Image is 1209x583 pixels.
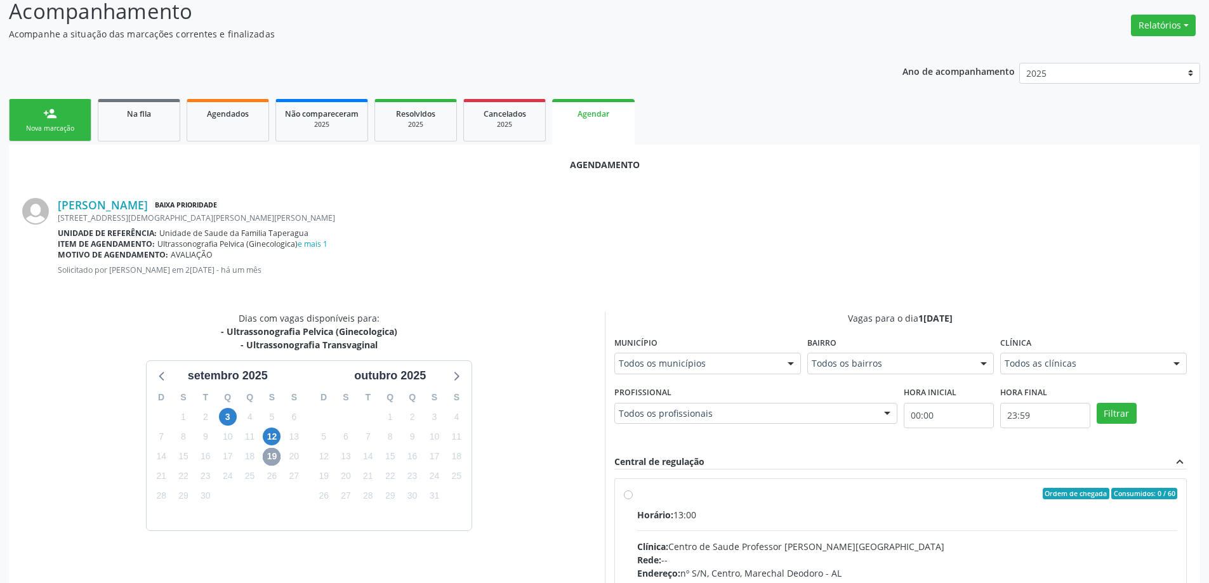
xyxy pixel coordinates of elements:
[197,487,215,505] span: terça-feira, 30 de setembro de 2025
[335,388,357,407] div: S
[263,428,281,445] span: sexta-feira, 12 de setembro de 2025
[404,487,421,505] span: quinta-feira, 30 de outubro de 2025
[379,388,401,407] div: Q
[1173,455,1187,469] i: expand_less
[337,487,355,505] span: segunda-feira, 27 de outubro de 2025
[637,540,668,553] span: Clínica:
[285,448,303,466] span: sábado, 20 de setembro de 2025
[637,567,680,579] span: Endereço:
[637,567,1178,580] div: nº S/N, Centro, Marechal Deodoro - AL
[1000,403,1090,428] input: Selecione o horário
[384,120,447,129] div: 2025
[152,468,170,485] span: domingo, 21 de setembro de 2025
[183,367,273,384] div: setembro 2025
[1005,357,1161,370] span: Todos as clínicas
[447,408,465,426] span: sábado, 4 de outubro de 2025
[337,428,355,445] span: segunda-feira, 6 de outubro de 2025
[241,448,259,466] span: quinta-feira, 18 de setembro de 2025
[359,468,377,485] span: terça-feira, 21 de outubro de 2025
[315,448,333,466] span: domingo, 12 de outubro de 2025
[194,388,216,407] div: T
[315,487,333,505] span: domingo, 26 de outubro de 2025
[1000,334,1031,353] label: Clínica
[904,403,994,428] input: Selecione o horário
[1097,403,1137,424] button: Filtrar
[127,108,151,119] span: Na fila
[918,312,953,324] span: 1[DATE]
[263,468,281,485] span: sexta-feira, 26 de setembro de 2025
[349,367,431,384] div: outubro 2025
[425,468,443,485] span: sexta-feira, 24 de outubro de 2025
[1000,383,1047,403] label: Hora final
[425,487,443,505] span: sexta-feira, 31 de outubro de 2025
[285,120,359,129] div: 2025
[1131,15,1196,36] button: Relatórios
[425,448,443,466] span: sexta-feira, 17 de outubro de 2025
[221,325,397,338] div: - Ultrassonografia Pelvica (Ginecologica)
[58,213,1187,223] div: [STREET_ADDRESS][DEMOGRAPHIC_DATA][PERSON_NAME][PERSON_NAME]
[357,388,379,407] div: T
[285,108,359,119] span: Não compareceram
[159,228,308,239] span: Unidade de Saude da Familia Taperagua
[152,428,170,445] span: domingo, 7 de setembro de 2025
[58,265,1187,275] p: Solicitado por [PERSON_NAME] em 2[DATE] - há um mês
[614,334,657,353] label: Município
[381,408,399,426] span: quarta-feira, 1 de outubro de 2025
[175,468,192,485] span: segunda-feira, 22 de setembro de 2025
[359,448,377,466] span: terça-feira, 14 de outubro de 2025
[9,27,843,41] p: Acompanhe a situação das marcações correntes e finalizadas
[263,448,281,466] span: sexta-feira, 19 de setembro de 2025
[578,108,609,119] span: Agendar
[396,108,435,119] span: Resolvidos
[219,448,237,466] span: quarta-feira, 17 de setembro de 2025
[1043,488,1109,499] span: Ordem de chegada
[171,249,213,260] span: AVALIAÇÃO
[401,388,423,407] div: Q
[473,120,536,129] div: 2025
[313,388,335,407] div: D
[337,448,355,466] span: segunda-feira, 13 de outubro de 2025
[152,448,170,466] span: domingo, 14 de setembro de 2025
[404,408,421,426] span: quinta-feira, 2 de outubro de 2025
[58,249,168,260] b: Motivo de agendamento:
[152,199,220,212] span: Baixa Prioridade
[173,388,195,407] div: S
[447,428,465,445] span: sábado, 11 de outubro de 2025
[381,487,399,505] span: quarta-feira, 29 de outubro de 2025
[241,468,259,485] span: quinta-feira, 25 de setembro de 2025
[285,468,303,485] span: sábado, 27 de setembro de 2025
[175,428,192,445] span: segunda-feira, 8 de setembro de 2025
[175,448,192,466] span: segunda-feira, 15 de setembro de 2025
[43,107,57,121] div: person_add
[337,468,355,485] span: segunda-feira, 20 de outubro de 2025
[484,108,526,119] span: Cancelados
[619,357,775,370] span: Todos os municípios
[219,428,237,445] span: quarta-feira, 10 de setembro de 2025
[239,388,261,407] div: Q
[446,388,468,407] div: S
[221,311,397,351] div: Dias com vagas disponíveis para:
[22,158,1187,171] div: Agendamento
[58,228,157,239] b: Unidade de referência:
[807,334,836,353] label: Bairro
[157,239,327,249] span: Ultrassonografia Pelvica (Ginecologica)
[18,124,82,133] div: Nova marcação
[637,508,1178,521] div: 13:00
[614,311,1187,325] div: Vagas para o dia
[1111,488,1177,499] span: Consumidos: 0 / 60
[263,408,281,426] span: sexta-feira, 5 de setembro de 2025
[298,239,327,249] a: e mais 1
[425,428,443,445] span: sexta-feira, 10 de outubro de 2025
[152,487,170,505] span: domingo, 28 de setembro de 2025
[261,388,283,407] div: S
[285,428,303,445] span: sábado, 13 de setembro de 2025
[58,198,148,212] a: [PERSON_NAME]
[447,448,465,466] span: sábado, 18 de outubro de 2025
[241,428,259,445] span: quinta-feira, 11 de setembro de 2025
[637,553,1178,567] div: --
[637,554,661,566] span: Rede:
[381,428,399,445] span: quarta-feira, 8 de outubro de 2025
[22,198,49,225] img: img
[404,428,421,445] span: quinta-feira, 9 de outubro de 2025
[637,540,1178,553] div: Centro de Saude Professor [PERSON_NAME][GEOGRAPHIC_DATA]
